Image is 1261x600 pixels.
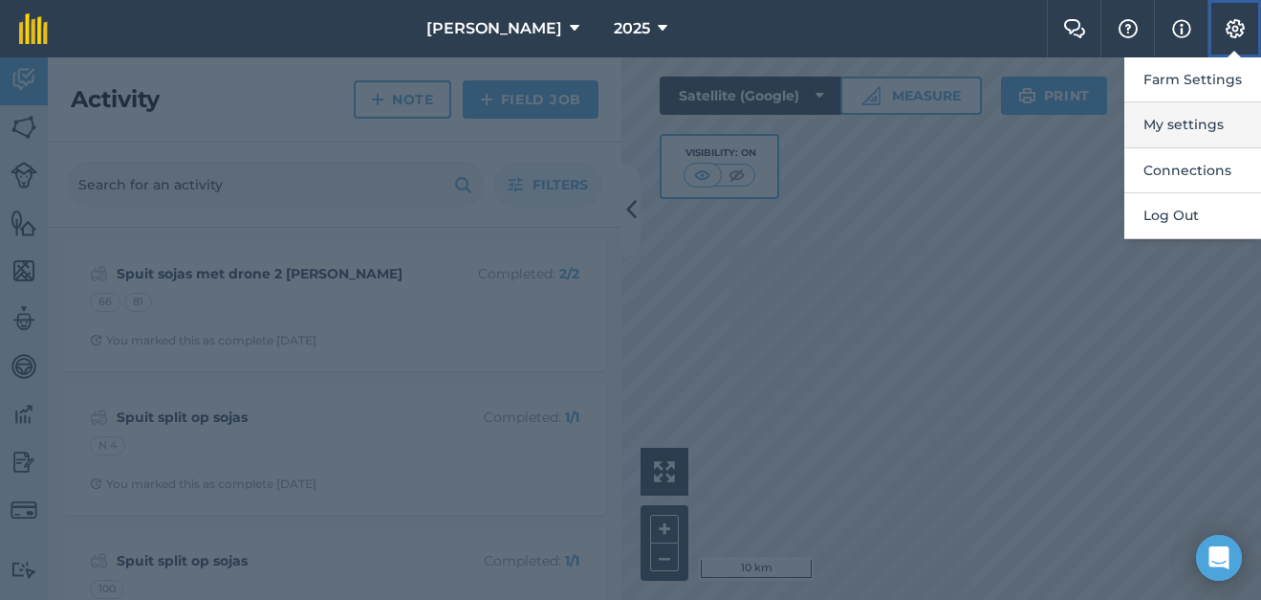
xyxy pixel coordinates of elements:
img: A question mark icon [1117,19,1140,38]
button: Connections [1124,148,1261,193]
img: Two speech bubbles overlapping with the left bubble in the forefront [1063,19,1086,38]
button: Log Out [1124,193,1261,238]
button: Farm Settings [1124,57,1261,102]
div: Open Intercom Messenger [1196,535,1242,581]
img: A cog icon [1224,19,1247,38]
span: 2025 [614,17,650,40]
img: svg+xml;base64,PHN2ZyB4bWxucz0iaHR0cDovL3d3dy53My5vcmcvMjAwMC9zdmciIHdpZHRoPSIxNyIgaGVpZ2h0PSIxNy... [1172,17,1191,40]
span: [PERSON_NAME] [426,17,562,40]
img: fieldmargin Logo [19,13,48,44]
button: My settings [1124,102,1261,147]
